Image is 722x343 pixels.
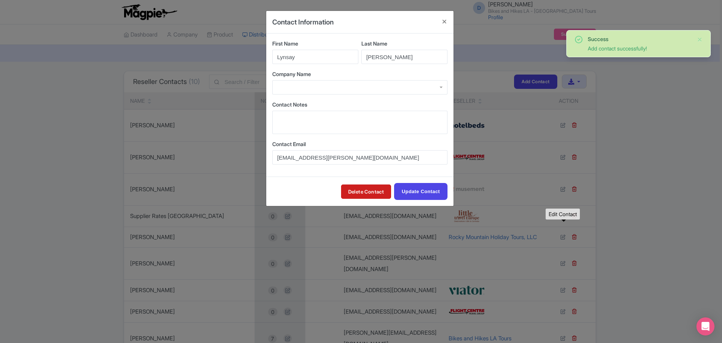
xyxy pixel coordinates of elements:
div: Edit Contact [546,209,580,220]
input: Update Contact [394,183,447,200]
div: Add contact successfully! [588,44,691,52]
span: First Name [272,40,298,47]
span: Company Name [272,71,311,77]
div: Success [588,35,691,43]
button: Close [697,35,703,44]
span: Last Name [361,40,387,47]
button: Close [435,11,454,32]
h4: Contact Information [272,17,334,27]
span: Contact Email [272,141,306,147]
a: Delete Contact [341,184,391,199]
div: Open Intercom Messenger [696,317,714,335]
span: Contact Notes [272,101,307,108]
